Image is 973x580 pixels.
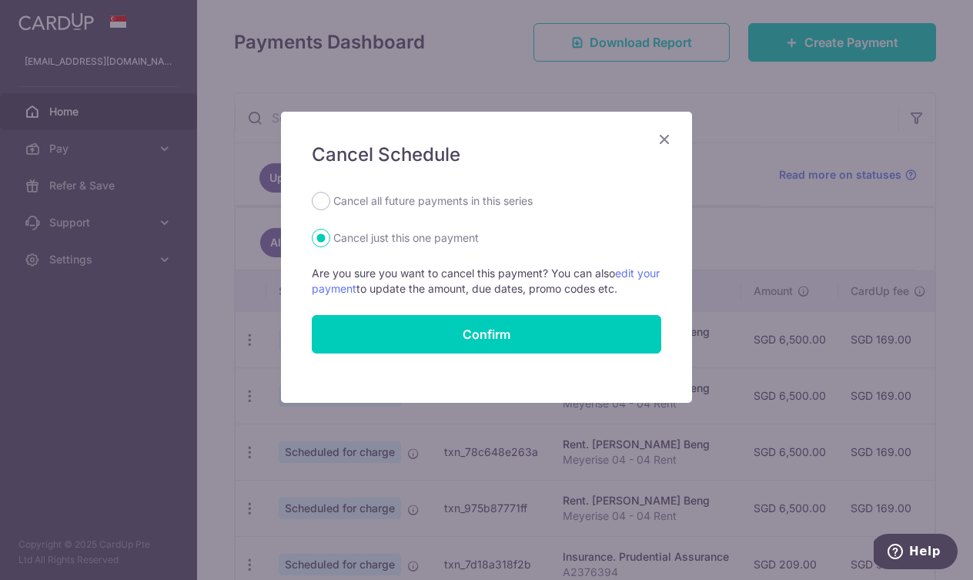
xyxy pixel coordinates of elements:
p: Are you sure you want to cancel this payment? You can also to update the amount, due dates, promo... [312,266,661,297]
label: Cancel just this one payment [333,229,479,247]
button: Confirm [312,315,661,354]
button: Close [655,130,674,149]
iframe: Opens a widget where you can find more information [874,534,958,572]
label: Cancel all future payments in this series [333,192,533,210]
h5: Cancel Schedule [312,142,661,167]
